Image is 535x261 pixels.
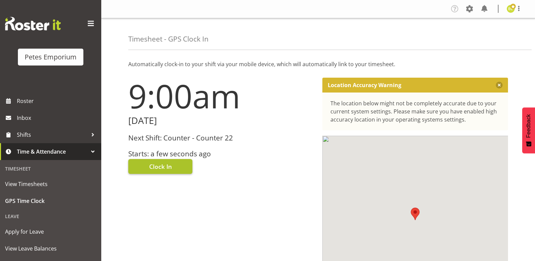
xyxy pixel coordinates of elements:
div: Petes Emporium [25,52,77,62]
div: Leave [2,209,100,223]
a: GPS Time Clock [2,192,100,209]
img: emma-croft7499.jpg [507,5,515,13]
span: Roster [17,96,98,106]
button: Clock In [128,159,192,174]
img: Rosterit website logo [5,17,61,30]
span: GPS Time Clock [5,196,96,206]
span: Feedback [526,114,532,138]
p: Location Accuracy Warning [328,82,401,88]
a: View Timesheets [2,176,100,192]
h2: [DATE] [128,115,314,126]
span: Time & Attendance [17,147,88,157]
div: The location below might not be completely accurate due to your current system settings. Please m... [330,99,500,124]
button: Feedback - Show survey [522,107,535,153]
span: View Leave Balances [5,243,96,254]
div: Timesheet [2,162,100,176]
span: Shifts [17,130,88,140]
p: Automatically clock-in to your shift via your mobile device, which will automatically link to you... [128,60,508,68]
span: Clock In [149,162,172,171]
span: View Timesheets [5,179,96,189]
span: Apply for Leave [5,227,96,237]
a: View Leave Balances [2,240,100,257]
h3: Next Shift: Counter - Counter 22 [128,134,314,142]
button: Close message [496,82,503,88]
span: Inbox [17,113,98,123]
a: Apply for Leave [2,223,100,240]
h1: 9:00am [128,78,314,114]
h3: Starts: a few seconds ago [128,150,314,158]
h4: Timesheet - GPS Clock In [128,35,209,43]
